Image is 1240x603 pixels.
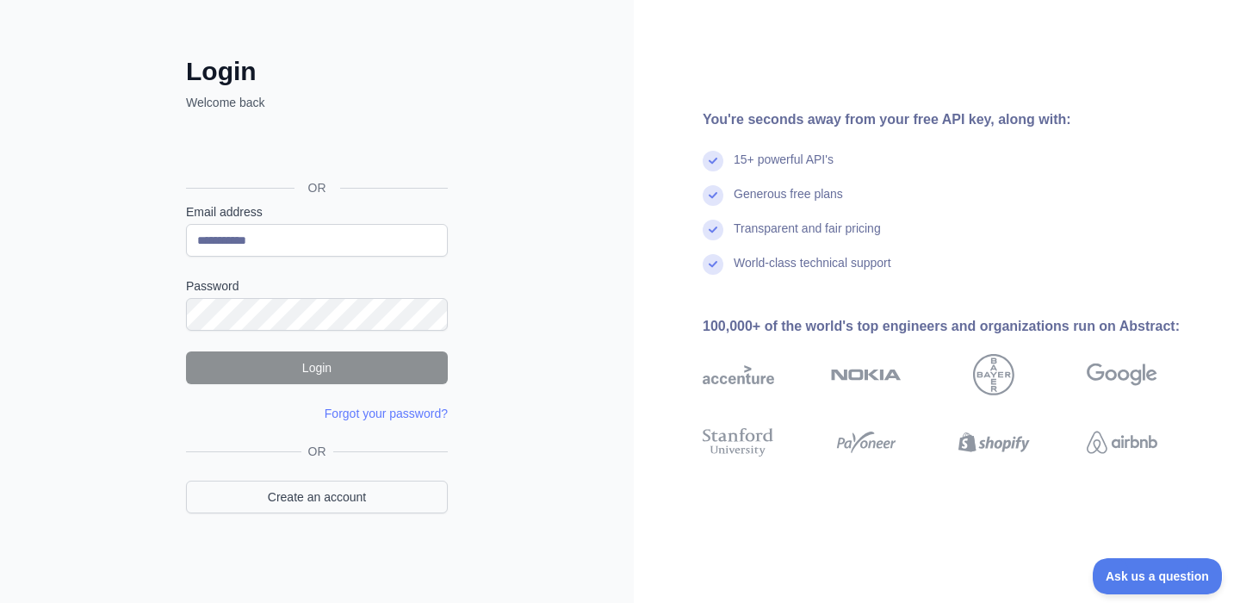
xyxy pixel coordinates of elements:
div: 100,000+ of the world's top engineers and organizations run on Abstract: [703,316,1212,337]
img: check mark [703,151,723,171]
img: google [1087,354,1158,395]
a: Forgot your password? [325,407,448,420]
img: check mark [703,185,723,206]
iframe: Sign in with Google Button [177,130,453,168]
img: accenture [703,354,774,395]
img: check mark [703,254,723,275]
img: shopify [958,425,1030,460]
img: bayer [973,354,1014,395]
img: airbnb [1087,425,1158,460]
a: Create an account [186,481,448,513]
img: stanford university [703,425,774,460]
div: 15+ powerful API's [734,151,834,185]
div: World-class technical support [734,254,891,289]
div: You're seconds away from your free API key, along with: [703,109,1212,130]
span: OR [301,443,333,460]
span: OR [294,179,340,196]
p: Welcome back [186,94,448,111]
label: Password [186,277,448,295]
img: check mark [703,220,723,240]
iframe: Toggle Customer Support [1093,558,1223,594]
h2: Login [186,56,448,87]
button: Login [186,351,448,384]
div: Transparent and fair pricing [734,220,881,254]
label: Email address [186,203,448,221]
img: nokia [831,354,902,395]
div: Generous free plans [734,185,843,220]
img: payoneer [831,425,902,460]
